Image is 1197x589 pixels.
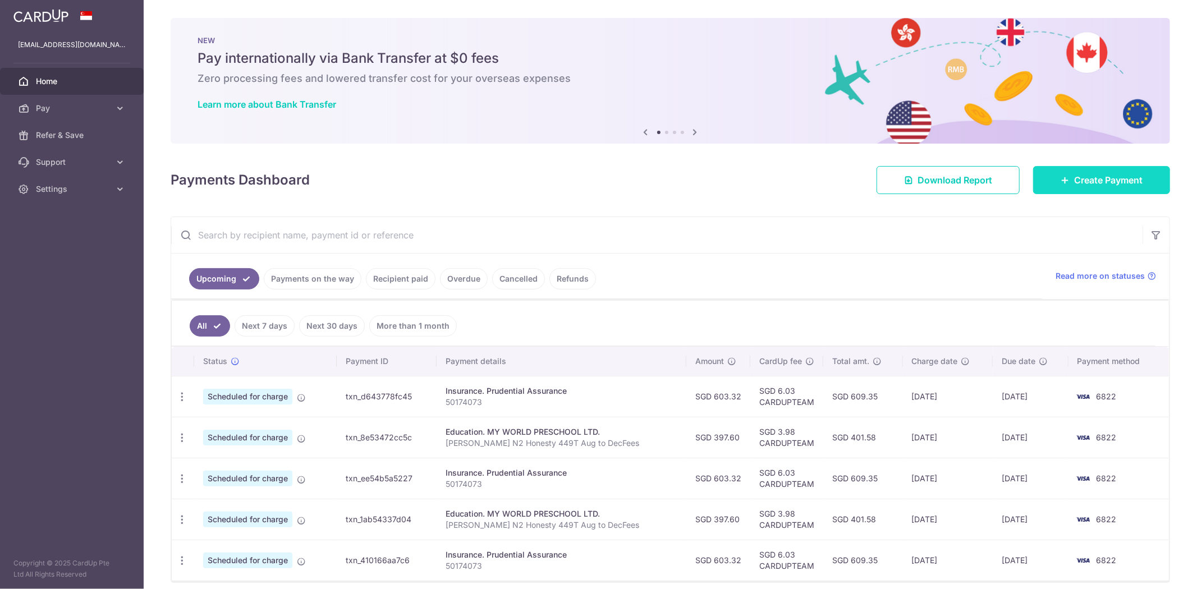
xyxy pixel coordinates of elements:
[1056,270,1156,282] a: Read more on statuses
[695,356,724,367] span: Amount
[877,166,1020,194] a: Download Report
[446,426,677,438] div: Education. MY WORLD PRESCHOOL LTD.
[750,499,823,540] td: SGD 3.98 CARDUPTEAM
[1072,554,1094,567] img: Bank Card
[1097,514,1117,524] span: 6822
[337,376,437,417] td: txn_d643778fc45
[36,130,110,141] span: Refer & Save
[198,36,1143,45] p: NEW
[832,356,869,367] span: Total amt.
[36,103,110,114] span: Pay
[993,376,1068,417] td: [DATE]
[299,315,365,337] a: Next 30 days
[437,347,686,376] th: Payment details
[337,417,437,458] td: txn_8e53472cc5c
[36,76,110,87] span: Home
[993,458,1068,499] td: [DATE]
[492,268,545,289] a: Cancelled
[686,540,750,581] td: SGD 603.32
[1072,472,1094,485] img: Bank Card
[189,268,259,289] a: Upcoming
[1097,473,1117,483] span: 6822
[203,553,292,568] span: Scheduled for charge
[1074,173,1143,187] span: Create Payment
[337,347,437,376] th: Payment ID
[203,471,292,486] span: Scheduled for charge
[369,315,457,337] a: More than 1 month
[171,170,310,190] h4: Payments Dashboard
[1068,347,1169,376] th: Payment method
[198,72,1143,85] h6: Zero processing fees and lowered transfer cost for your overseas expenses
[198,49,1143,67] h5: Pay internationally via Bank Transfer at $0 fees
[446,385,677,397] div: Insurance. Prudential Assurance
[903,499,993,540] td: [DATE]
[446,519,677,531] p: [PERSON_NAME] N2 Honesty 449T Aug to DecFees
[750,540,823,581] td: SGD 6.03 CARDUPTEAM
[750,458,823,499] td: SGD 6.03 CARDUPTEAM
[903,458,993,499] td: [DATE]
[686,458,750,499] td: SGD 603.32
[823,417,903,458] td: SGD 401.58
[198,99,336,110] a: Learn more about Bank Transfer
[1072,431,1094,444] img: Bank Card
[446,438,677,449] p: [PERSON_NAME] N2 Honesty 449T Aug to DecFees
[36,157,110,168] span: Support
[903,540,993,581] td: [DATE]
[203,430,292,445] span: Scheduled for charge
[446,508,677,519] div: Education. MY WORLD PRESCHOOL LTD.
[337,540,437,581] td: txn_410166aa7c6
[440,268,488,289] a: Overdue
[759,356,802,367] span: CardUp fee
[235,315,295,337] a: Next 7 days
[264,268,361,289] a: Payments on the way
[190,315,230,337] a: All
[337,499,437,540] td: txn_1ab54337d04
[1097,392,1117,401] span: 6822
[823,540,903,581] td: SGD 609.35
[1097,555,1117,565] span: 6822
[203,512,292,527] span: Scheduled for charge
[686,417,750,458] td: SGD 397.60
[823,499,903,540] td: SGD 401.58
[366,268,435,289] a: Recipient paid
[912,356,958,367] span: Charge date
[1097,432,1117,442] span: 6822
[903,417,993,458] td: [DATE]
[13,9,68,22] img: CardUp
[686,376,750,417] td: SGD 603.32
[993,417,1068,458] td: [DATE]
[1056,270,1145,282] span: Read more on statuses
[823,376,903,417] td: SGD 609.35
[903,376,993,417] td: [DATE]
[1072,390,1094,403] img: Bank Card
[1002,356,1035,367] span: Due date
[446,549,677,560] div: Insurance. Prudential Assurance
[18,39,126,50] p: [EMAIL_ADDRESS][DOMAIN_NAME]
[918,173,992,187] span: Download Report
[36,183,110,195] span: Settings
[750,376,823,417] td: SGD 6.03 CARDUPTEAM
[337,458,437,499] td: txn_ee54b5a5227
[446,560,677,572] p: 50174073
[1072,513,1094,526] img: Bank Card
[993,499,1068,540] td: [DATE]
[993,540,1068,581] td: [DATE]
[686,499,750,540] td: SGD 397.60
[171,217,1143,253] input: Search by recipient name, payment id or reference
[750,417,823,458] td: SGD 3.98 CARDUPTEAM
[171,18,1170,144] img: Bank transfer banner
[549,268,596,289] a: Refunds
[446,478,677,490] p: 50174073
[1033,166,1170,194] a: Create Payment
[203,389,292,404] span: Scheduled for charge
[446,467,677,478] div: Insurance. Prudential Assurance
[203,356,227,367] span: Status
[446,397,677,408] p: 50174073
[823,458,903,499] td: SGD 609.35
